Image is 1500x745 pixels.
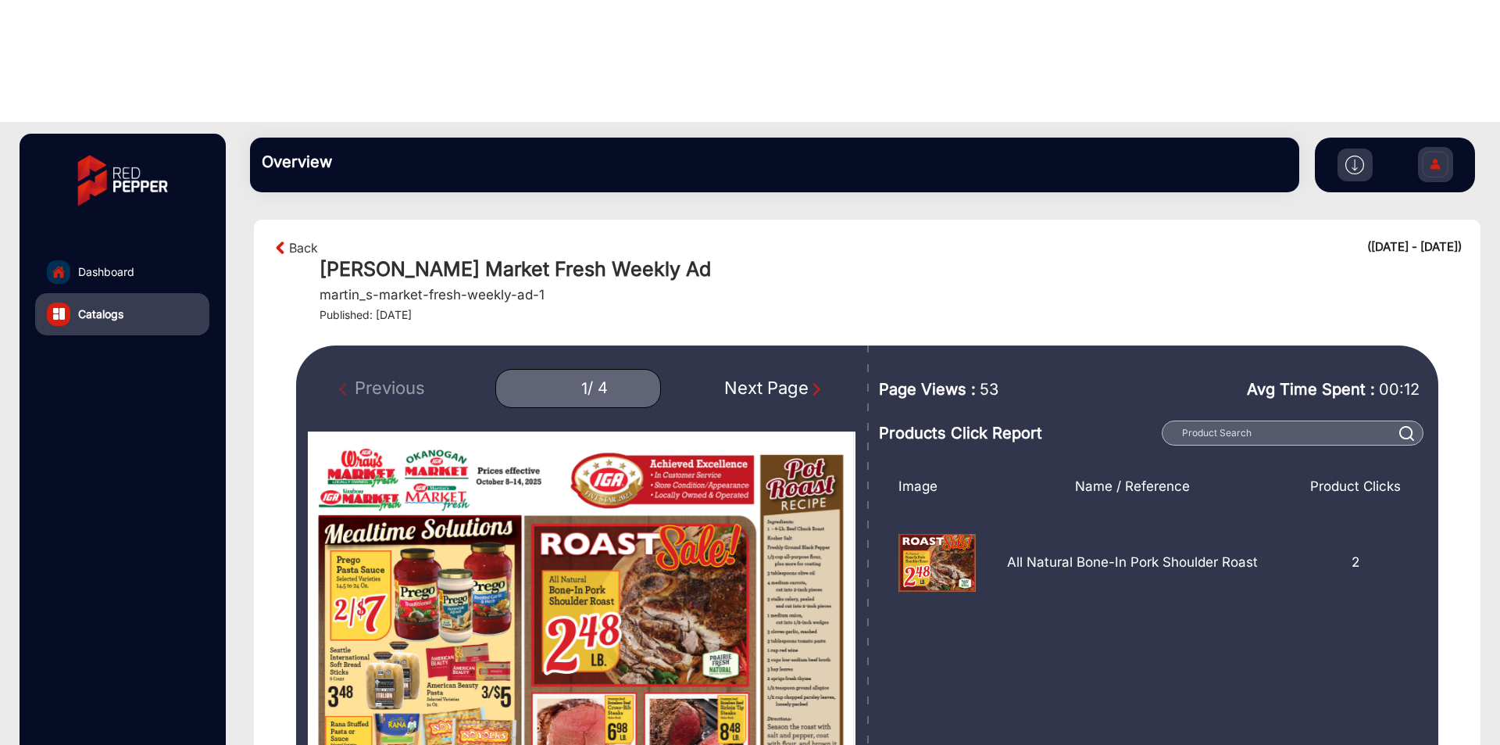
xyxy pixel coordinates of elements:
span: Avg Time Spent : [1247,378,1375,401]
span: Page Views : [879,378,976,401]
div: Next Page [724,375,824,401]
span: Catalogs [78,306,123,322]
a: Dashboard [35,251,209,293]
span: 53 [980,378,998,401]
p: All Natural Bone-In Pork Shoulder Roast [1007,553,1258,573]
input: Product Search [1162,421,1423,446]
div: Product Clicks [1288,477,1423,497]
div: Name / Reference [976,477,1288,497]
img: vmg-logo [66,141,179,220]
a: Back [289,238,318,257]
img: home [52,265,66,279]
img: prodSearch%20_white.svg [1399,426,1415,441]
a: Catalogs [35,293,209,335]
img: 1759834341000pg1_17.png [898,534,976,592]
img: arrow-left-1.svg [273,238,289,257]
h5: martin_s-market-fresh-weekly-ad-1 [320,287,545,303]
div: 2 [1288,534,1423,592]
div: / 4 [587,378,608,398]
img: Sign%20Up.svg [1419,139,1452,194]
span: 00:12 [1379,380,1420,399]
h3: Overview [262,152,480,171]
h1: [PERSON_NAME] Market Fresh Weekly Ad [320,257,1462,281]
img: catalog [53,308,65,320]
h4: Published: [DATE] [320,309,1462,322]
div: Image [887,477,976,497]
img: h2download.svg [1345,156,1364,174]
div: ([DATE] - [DATE]) [1367,238,1462,257]
img: Next Page [809,381,824,397]
span: Dashboard [78,263,134,280]
h3: Products Click Report [879,424,1155,442]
